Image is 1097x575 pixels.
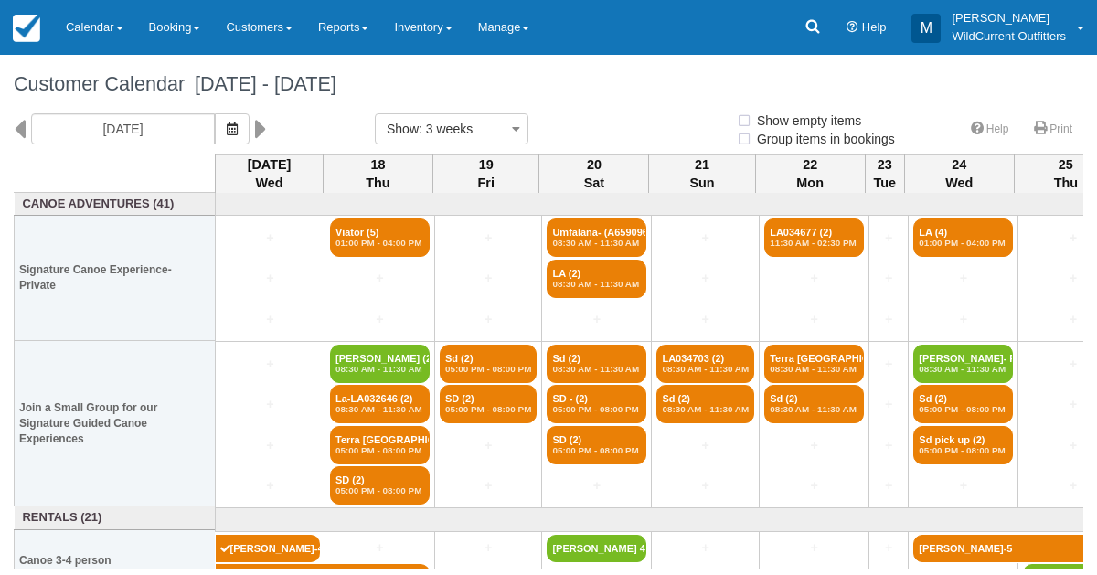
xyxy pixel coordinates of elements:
th: Signature Canoe Experience- Private [15,216,216,341]
a: Print [1023,116,1083,143]
a: + [874,436,903,455]
a: + [440,476,537,495]
th: 21 Sun [649,154,755,193]
a: + [913,269,1013,288]
em: 05:00 PM - 08:00 PM [552,404,641,415]
i: Help [847,22,858,34]
a: Sd (2)05:00 PM - 08:00 PM [440,345,537,383]
em: 08:30 AM - 11:30 AM [335,364,424,375]
a: + [440,538,537,558]
a: [PERSON_NAME] (2)08:30 AM - 11:30 AM [330,345,430,383]
a: + [440,310,537,329]
a: La-LA032646 (2)08:30 AM - 11:30 AM [330,385,430,423]
a: Sd (2)08:30 AM - 11:30 AM [764,385,864,423]
em: 01:00 PM - 04:00 PM [919,238,1007,249]
em: 08:30 AM - 11:30 AM [662,404,749,415]
em: 08:30 AM - 11:30 AM [335,404,424,415]
th: 19 Fri [432,154,538,193]
em: 05:00 PM - 08:00 PM [919,445,1007,456]
th: 23 Tue [865,154,904,193]
a: LA034703 (2)08:30 AM - 11:30 AM [656,345,754,383]
a: [PERSON_NAME]- Pick up (2)08:30 AM - 11:30 AM [913,345,1013,383]
a: + [764,538,864,558]
a: Terra [GEOGRAPHIC_DATA]- Naïma (2)05:00 PM - 08:00 PM [330,426,430,464]
a: LA034677 (2)11:30 AM - 02:30 PM [764,218,864,257]
p: [PERSON_NAME] [952,9,1066,27]
a: + [656,269,754,288]
a: SD (2)05:00 PM - 08:00 PM [547,426,646,464]
a: + [764,436,864,455]
a: + [440,436,537,455]
a: Sd (2)08:30 AM - 11:30 AM [547,345,646,383]
a: + [874,269,903,288]
em: 05:00 PM - 08:00 PM [335,485,424,496]
a: Viator (5)01:00 PM - 04:00 PM [330,218,430,257]
a: + [220,395,320,414]
em: 08:30 AM - 11:30 AM [770,404,858,415]
button: Show: 3 weeks [375,113,528,144]
a: SD (2)05:00 PM - 08:00 PM [330,466,430,505]
a: + [874,476,903,495]
a: Umfalana- (A659096) (2)08:30 AM - 11:30 AM [547,218,646,257]
em: 08:30 AM - 11:30 AM [919,364,1007,375]
em: 05:00 PM - 08:00 PM [445,404,531,415]
a: + [440,229,537,248]
th: [DATE] Wed [216,154,324,193]
a: + [330,538,430,558]
a: + [764,269,864,288]
em: 01:00 PM - 04:00 PM [335,238,424,249]
em: 05:00 PM - 08:00 PM [445,364,531,375]
a: + [764,310,864,329]
h1: Customer Calendar [14,73,1083,95]
a: Sd (2)08:30 AM - 11:30 AM [656,385,754,423]
a: Help [960,116,1020,143]
a: + [547,476,646,495]
a: + [220,310,320,329]
div: M [911,14,941,43]
a: + [330,269,430,288]
a: SD - (2)05:00 PM - 08:00 PM [547,385,646,423]
a: + [874,355,903,374]
a: [PERSON_NAME]-4 [216,535,321,562]
em: 08:30 AM - 11:30 AM [552,364,641,375]
a: + [874,395,903,414]
em: 05:00 PM - 08:00 PM [919,404,1007,415]
a: [PERSON_NAME] 4 [547,535,646,562]
th: 18 Thu [323,154,432,193]
em: 05:00 PM - 08:00 PM [335,445,424,456]
a: Rentals (21) [19,509,211,527]
span: Help [862,20,887,34]
a: + [656,229,754,248]
a: LA (4)01:00 PM - 04:00 PM [913,218,1013,257]
span: Show empty items [736,113,876,126]
a: + [656,310,754,329]
th: 24 Wed [904,154,1014,193]
a: + [220,355,320,374]
em: 08:30 AM - 11:30 AM [552,279,641,290]
a: Canoe Adventures (41) [19,196,211,213]
th: Join a Small Group for our Signature Guided Canoe Experiences [15,341,216,506]
span: Group items in bookings [736,132,910,144]
th: 20 Sat [539,154,649,193]
a: SD (2)05:00 PM - 08:00 PM [440,385,537,423]
a: + [874,310,903,329]
a: + [913,476,1013,495]
em: 05:00 PM - 08:00 PM [552,445,641,456]
a: + [220,436,320,455]
a: + [656,538,754,558]
a: + [547,310,646,329]
a: LA (2)08:30 AM - 11:30 AM [547,260,646,298]
a: Terra [GEOGRAPHIC_DATA] - SCALA08:30 AM - 11:30 AM [764,345,864,383]
p: WildCurrent Outfitters [952,27,1066,46]
span: Show [387,122,419,136]
a: + [440,269,537,288]
a: + [330,310,430,329]
a: + [220,229,320,248]
img: checkfront-main-nav-mini-logo.png [13,15,40,42]
label: Show empty items [736,107,873,134]
a: + [764,476,864,495]
span: [DATE] - [DATE] [185,72,336,95]
em: 11:30 AM - 02:30 PM [770,238,858,249]
a: + [913,310,1013,329]
a: + [220,476,320,495]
